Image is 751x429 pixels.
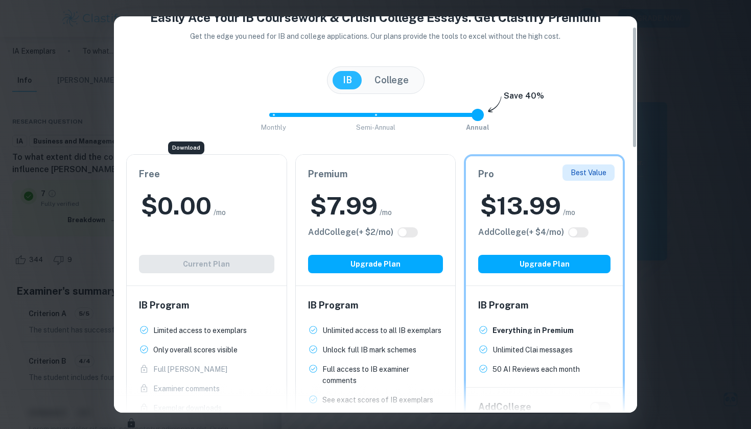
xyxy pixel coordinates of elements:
[504,90,544,107] h6: Save 40%
[139,298,274,313] h6: IB Program
[141,189,212,222] h2: $ 0.00
[466,124,489,131] span: Annual
[139,167,274,181] h6: Free
[571,167,606,178] p: Best Value
[153,325,247,336] p: Limited access to exemplars
[308,226,393,239] h6: Click to see all the additional College features.
[478,298,611,313] h6: IB Program
[168,141,204,154] div: Download
[492,325,574,336] p: Everything in Premium
[333,71,362,89] button: IB
[308,167,443,181] h6: Premium
[364,71,419,89] button: College
[356,124,395,131] span: Semi-Annual
[126,8,625,27] h4: Easily Ace Your IB Coursework & Crush College Essays. Get Clastify Premium
[478,167,611,181] h6: Pro
[488,96,502,113] img: subscription-arrow.svg
[310,189,378,222] h2: $ 7.99
[308,255,443,273] button: Upgrade Plan
[322,364,443,386] p: Full access to IB examiner comments
[322,344,416,355] p: Unlock full IB mark schemes
[478,226,564,239] h6: Click to see all the additional College features.
[153,364,227,375] p: Full [PERSON_NAME]
[563,207,575,218] span: /mo
[492,344,573,355] p: Unlimited Clai messages
[492,364,580,375] p: 50 AI Reviews each month
[214,207,226,218] span: /mo
[176,31,575,42] p: Get the edge you need for IB and college applications. Our plans provide the tools to excel witho...
[308,298,443,313] h6: IB Program
[153,344,238,355] p: Only overall scores visible
[380,207,392,218] span: /mo
[261,124,286,131] span: Monthly
[478,255,611,273] button: Upgrade Plan
[322,325,441,336] p: Unlimited access to all IB exemplars
[480,189,561,222] h2: $ 13.99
